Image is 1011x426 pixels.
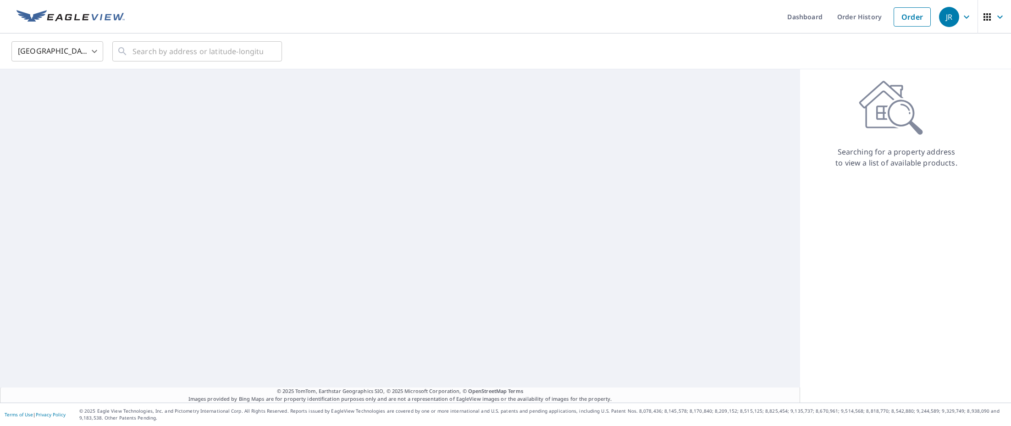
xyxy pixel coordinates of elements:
[508,387,523,394] a: Terms
[894,7,931,27] a: Order
[36,411,66,418] a: Privacy Policy
[277,387,523,395] span: © 2025 TomTom, Earthstar Geographics SIO, © 2025 Microsoft Corporation, ©
[5,412,66,417] p: |
[79,408,1006,421] p: © 2025 Eagle View Technologies, Inc. and Pictometry International Corp. All Rights Reserved. Repo...
[468,387,507,394] a: OpenStreetMap
[11,39,103,64] div: [GEOGRAPHIC_DATA]
[5,411,33,418] a: Terms of Use
[17,10,125,24] img: EV Logo
[939,7,959,27] div: JR
[133,39,263,64] input: Search by address or latitude-longitude
[835,146,958,168] p: Searching for a property address to view a list of available products.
